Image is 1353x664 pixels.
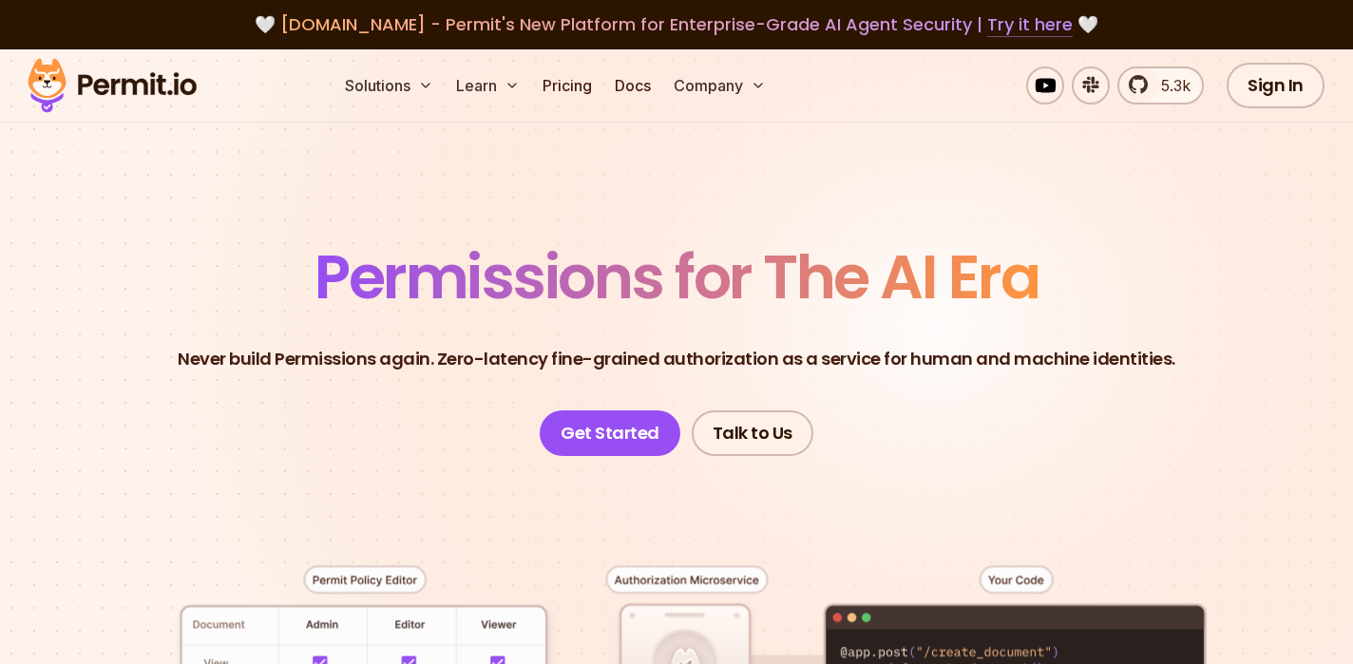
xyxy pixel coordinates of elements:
[337,66,441,104] button: Solutions
[19,53,205,118] img: Permit logo
[987,12,1073,37] a: Try it here
[666,66,773,104] button: Company
[607,66,658,104] a: Docs
[535,66,600,104] a: Pricing
[314,235,1039,319] span: Permissions for The AI Era
[178,346,1175,372] p: Never build Permissions again. Zero-latency fine-grained authorization as a service for human and...
[692,410,813,456] a: Talk to Us
[540,410,680,456] a: Get Started
[46,11,1307,38] div: 🤍 🤍
[1227,63,1324,108] a: Sign In
[280,12,1073,36] span: [DOMAIN_NAME] - Permit's New Platform for Enterprise-Grade AI Agent Security |
[448,66,527,104] button: Learn
[1150,74,1191,97] span: 5.3k
[1117,66,1204,104] a: 5.3k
